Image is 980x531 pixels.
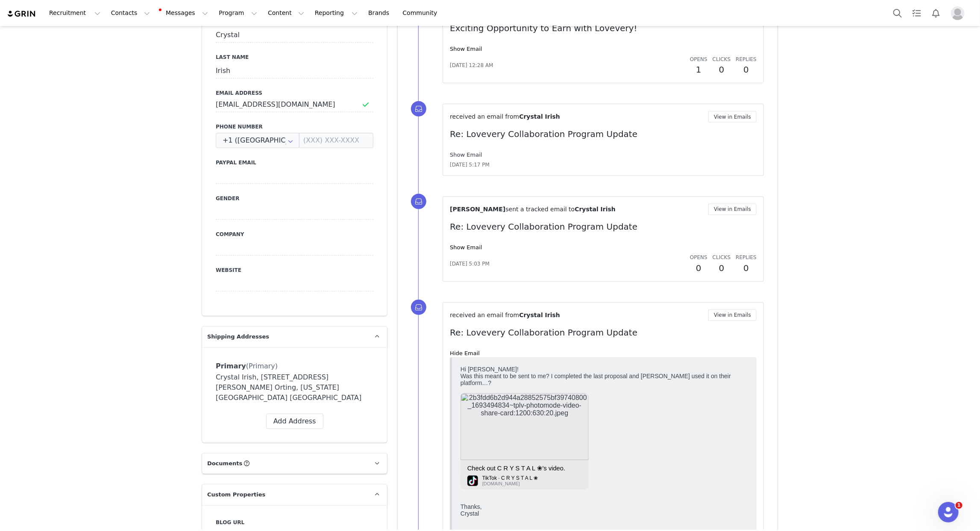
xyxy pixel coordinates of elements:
label: Phone Number [216,123,373,131]
span: received an email from [450,312,519,318]
div: Hi [PERSON_NAME]! [3,3,291,10]
p: Exciting Opportunity to Earn with Lovevery! [450,22,757,35]
span: Crystal Irish [575,206,616,213]
input: Email Address [216,97,373,112]
span: (Primary) [246,362,278,370]
a: Brands [363,3,397,23]
div: Crystal Irish, [STREET_ADDRESS][PERSON_NAME] Orting, [US_STATE][GEOGRAPHIC_DATA] [GEOGRAPHIC_DATA] [216,372,373,403]
h2: 0 [736,262,757,274]
span: Thank you so much for being a part of [PERSON_NAME]’s collaboration program! [21,219,227,225]
img: grin logo [7,10,37,18]
span: Crystal Irish [519,113,560,120]
p: Re: Lovevery Collaboration Program Update [450,326,757,339]
input: (XXX) XXX-XXXX [299,133,373,148]
label: Email Address [216,89,373,97]
img: 2b3fdd6b2d944a28852575bf39740800_1693494834~tplv-photomode-video-share-card:1200:630:20.jpeg [3,31,132,98]
h2: 1 [690,63,707,76]
button: Add Address [266,414,323,429]
button: Recruitment [44,3,106,23]
button: View in Emails [708,204,757,215]
span: sent a tracked email to [505,206,575,213]
label: Last Name [216,53,373,61]
button: Contacts [106,3,155,23]
span: received an email from [450,113,519,120]
img: BCorp_Logo_FNL.jpg [21,323,106,379]
span: Crystal Irish [519,312,560,318]
button: Messages [156,3,213,23]
span: Custom Properties [207,490,265,499]
span: Shipping Addresses [207,333,269,341]
label: Blog URL [216,519,373,526]
a: 2b3fdd6b2d944a28852575bf39740800_1693494834~tplv-photomode-video-share-card:1200:630:20.jpegCheck... [3,31,132,127]
h2: 0 [713,262,731,274]
div: Crystal [3,148,291,155]
button: Search [888,3,907,23]
span: [DATE] 5:17 PM [450,161,490,169]
span: Happy November [21,207,65,213]
label: Paypal Email [216,159,373,166]
span: If you think we’ve made a mistake, we would love to see the links to your posted content! [21,288,244,295]
a: Hide Email [450,350,480,356]
a: Show Email [450,46,482,52]
span: [DATE] 12:28 AM [450,61,493,69]
div: Thanks, [3,141,291,148]
a: [DOMAIN_NAME] [25,119,63,124]
p: Re: Lovevery Collaboration Program Update [450,128,757,140]
p: Re: Lovevery Collaboration Program Update [450,220,757,233]
a: Tasks [907,3,926,23]
a: Show Email [450,244,482,251]
blockquote: On [DATE] 2:54 PM, [PERSON_NAME] <[EMAIL_ADDRESS][PERSON_NAME][DOMAIN_NAME]> wrote: [21,167,274,188]
button: Content [263,3,309,23]
div: Was this meant to be sent to me? I completed the last proposal and [PERSON_NAME] used it on their... [3,10,291,24]
span: [PERSON_NAME] [450,206,505,213]
div: Check out C R Y S T A L ❀'s video. [10,102,125,109]
span: Opens [690,56,707,62]
span: [DATE] 5:03 PM [450,260,490,268]
a: Community [398,3,446,23]
img: placeholder-profile.jpg [951,6,965,20]
a: TikTok · C R Y S T A L ❀ [25,113,81,119]
div: United States [216,133,299,148]
span: Replies [736,254,757,260]
label: Company [216,230,373,238]
span: Thanks so much! [21,302,64,309]
button: Program [214,3,262,23]
span: Lovevery Collaboration Team [21,316,94,323]
button: Notifications [927,3,945,23]
label: Website [216,266,373,274]
button: View in Emails [708,111,757,123]
input: Country [216,133,299,148]
span: Documents [207,459,242,468]
a: Show Email [450,152,482,158]
span: Replies [736,56,757,62]
span: From our records, your Play Kit proposal from your last campaign hasn’t been completed. Due to th... [21,233,275,260]
button: Reporting [310,3,363,23]
label: Gender [216,195,373,202]
span: Clicks [713,254,731,260]
span: ! [65,207,67,213]
button: Profile [946,6,973,20]
iframe: Intercom live chat [938,502,959,522]
span: Clicks [713,56,731,62]
span: 1 [956,502,962,509]
button: View in Emails [708,309,757,321]
span: Primary [216,362,246,370]
h2: 0 [736,63,757,76]
span: If content isn’t shared within the next week and the proposal isn’t completed, we will no longer ... [21,268,266,281]
h2: 0 [713,63,731,76]
span: Opens [690,254,707,260]
h2: 0 [690,262,707,274]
